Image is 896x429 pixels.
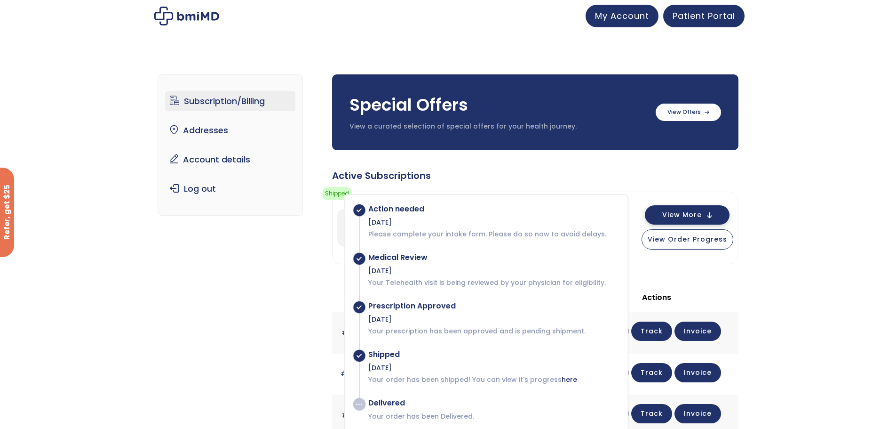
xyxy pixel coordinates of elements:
button: View More [645,205,729,225]
a: Patient Portal [663,5,745,27]
a: here [562,375,577,384]
span: Actions [642,292,671,303]
a: Account details [165,150,295,170]
div: Action needed [368,204,618,214]
h3: Special Offers [349,93,646,117]
div: Shipped [368,350,618,359]
a: Track [631,404,672,423]
div: [DATE] [368,266,618,275]
div: [DATE] [368,363,618,372]
a: Invoice [674,404,721,423]
p: Your Telehealth visit is being reviewed by your physician for eligibility. [368,278,618,287]
a: Subscription/Billing [165,91,295,111]
a: Track [631,322,672,341]
div: [DATE] [368,218,618,227]
span: My Account [595,10,649,22]
a: #1618396 [341,410,375,421]
span: Shipped [323,187,351,200]
p: Your order has been shipped! You can view it's progress [368,375,618,384]
a: Track [631,363,672,382]
div: Medical Review [368,253,618,262]
a: #1852812 [341,327,375,338]
a: Log out [165,179,295,199]
div: Active Subscriptions [332,169,738,182]
span: Patient Portal [673,10,735,22]
p: View a curated selection of special offers for your health journey. [349,122,646,131]
img: My account [154,7,219,25]
p: Your order has been Delivered. [368,412,618,421]
p: Your prescription has been approved and is pending shipment. [368,326,618,336]
nav: Account pages [158,74,303,216]
span: View More [662,212,702,218]
a: Invoice [674,363,721,382]
a: My Account [586,5,658,27]
a: Addresses [165,121,295,140]
a: Invoice [674,322,721,341]
span: View Order Progress [648,235,727,244]
a: #1696533 [341,368,376,379]
button: View Order Progress [642,229,733,250]
p: Please complete your intake form. Please do so now to avoid delays. [368,229,618,239]
div: Delivered [368,398,618,408]
div: Prescription Approved [368,301,618,311]
div: [DATE] [368,315,618,324]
